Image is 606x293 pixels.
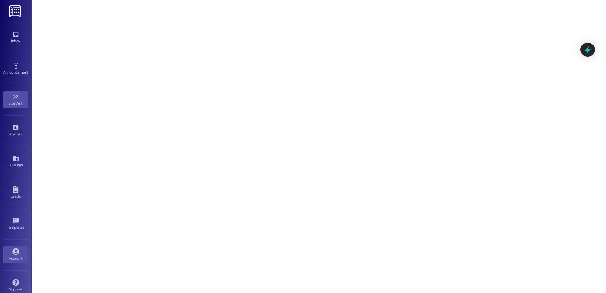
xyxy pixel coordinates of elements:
[3,184,28,201] a: Leads
[24,224,25,229] span: •
[3,91,28,108] a: Site Visit •
[3,246,28,263] a: Account
[3,122,28,139] a: Insights •
[3,29,28,46] a: Inbox
[22,131,23,135] span: •
[23,100,24,105] span: •
[9,5,22,17] img: ResiDesk Logo
[28,69,29,74] span: •
[3,215,28,232] a: Templates •
[3,153,28,170] a: Buildings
